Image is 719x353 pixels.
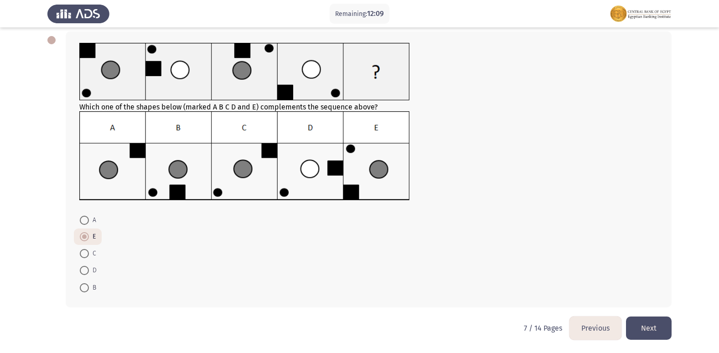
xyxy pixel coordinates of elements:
span: C [89,248,96,259]
button: load next page [626,317,672,340]
span: B [89,282,96,293]
span: 12:09 [367,9,384,18]
img: Assessment logo of FOCUS Assessment 3 Modules EN [610,1,672,26]
button: load previous page [569,317,621,340]
img: UkFYMDA1MEExLnBuZzE2MjIwMzEwMjE3OTM=.png [79,43,410,101]
img: UkFYMDA1MEEyLnBuZzE2MjIwMzEwNzgxMDc=.png [79,111,410,201]
p: Remaining: [335,8,384,20]
div: Which one of the shapes below (marked A B C D and E) complements the sequence above? [79,43,658,202]
span: D [89,265,97,276]
span: E [89,231,96,242]
span: A [89,215,96,226]
p: 7 / 14 Pages [524,324,562,332]
img: Assess Talent Management logo [47,1,109,26]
